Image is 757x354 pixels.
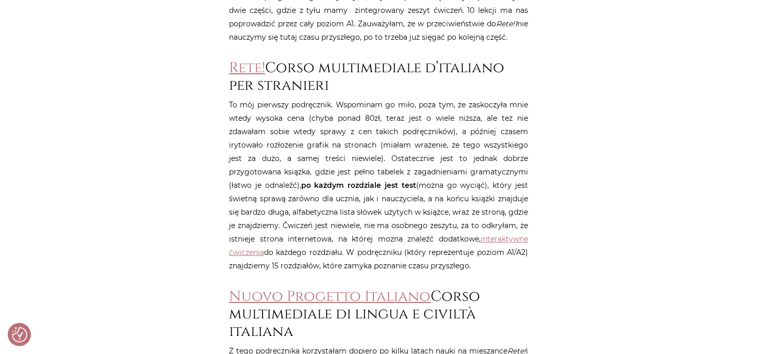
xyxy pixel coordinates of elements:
[229,98,528,272] p: To mój pierwszy podręcznik. Wspominam go miło, poza tym, że zaskoczyła mnie wtedy wysoka cena (ch...
[12,327,27,343] img: Revisit consent button
[229,287,431,306] a: Nuovo Progetto Italiano
[301,181,416,190] strong: po każdym rozdziale jest test
[496,19,517,28] em: Rete!1
[12,327,27,343] button: Preferencje co do zgód
[229,288,528,340] h2: Corso multimediale di lingua e civiltà italiana
[229,58,265,77] a: Rete!
[229,59,528,94] h2: Corso multimediale d’italiano per stranieri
